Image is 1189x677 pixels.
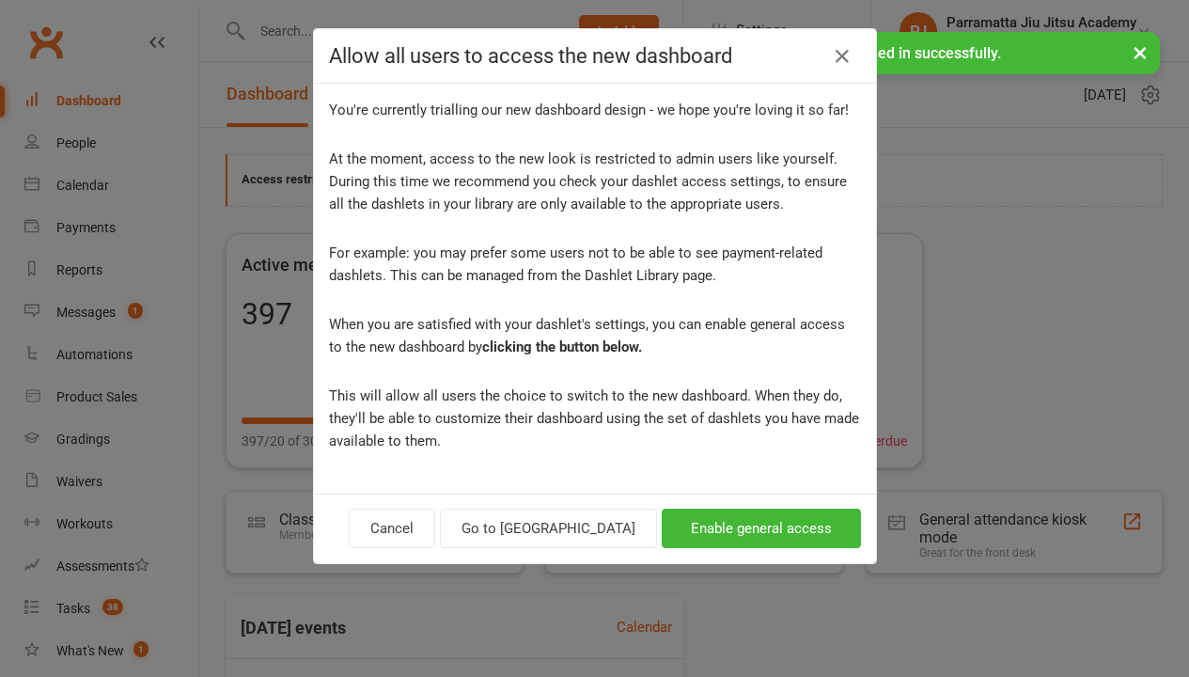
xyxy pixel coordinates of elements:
h4: Allow all users to access the new dashboard [329,44,861,68]
button: Cancel [349,509,435,548]
div: When you are satisfied with your dashlet's settings, you can enable general access to the new das... [329,313,861,358]
div: You're currently trialling our new dashboard design - we hope you're loving it so far! [329,99,861,121]
strong: clicking the button below. [482,338,642,355]
div: For example: you may prefer some users not to be able to see payment-related dashlets. This can b... [329,242,861,287]
div: At the moment, access to the new look is restricted to admin users like yourself. During this tim... [329,148,861,215]
div: This will allow all users the choice to switch to the new dashboard. When they do, they'll be abl... [329,385,861,452]
button: Enable general access [662,509,861,548]
button: Close [827,41,857,71]
button: Go to [GEOGRAPHIC_DATA] [440,509,657,548]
